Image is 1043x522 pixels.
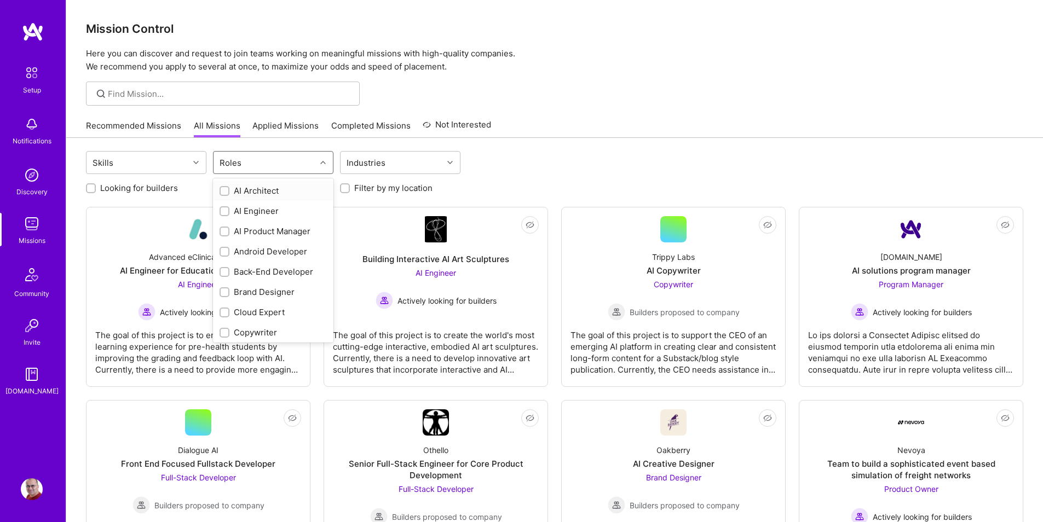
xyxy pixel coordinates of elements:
a: All Missions [194,120,240,138]
span: Copywriter [654,280,693,289]
div: Notifications [13,135,51,147]
div: Front End Focused Fullstack Developer [121,458,275,469]
a: User Avatar [18,478,45,500]
div: Android Developer [220,246,327,257]
img: Builders proposed to company [608,303,625,321]
i: icon EyeClosed [526,221,534,229]
div: Roles [217,155,244,171]
div: Nevoya [897,444,925,456]
div: The goal of this project is to create the world's most cutting-edge interactive, embodied AI art ... [333,321,539,375]
img: discovery [21,164,43,186]
div: Building Interactive AI Art Sculptures [362,253,509,265]
i: icon EyeClosed [1001,221,1010,229]
div: AI solutions program manager [852,265,971,276]
a: Company Logo[DOMAIN_NAME]AI solutions program managerProgram Manager Actively looking for builder... [808,216,1014,378]
div: Back-End Developer [220,266,327,277]
div: Advanced eClinical Training [149,251,248,263]
div: [DOMAIN_NAME] [880,251,942,263]
a: Company LogoAdvanced eClinical TrainingAI Engineer for Education in HealthcareAI Engineer Activel... [95,216,301,378]
label: Looking for builders [100,182,178,194]
label: Filter by my location [354,182,433,194]
span: Product Owner [884,484,938,494]
img: Company Logo [660,409,687,436]
a: Completed Missions [331,120,411,138]
img: guide book [21,363,43,385]
img: Actively looking for builders [851,303,868,321]
span: Full-Stack Developer [161,473,236,482]
div: AI Creative Designer [633,458,714,469]
div: Invite [24,337,41,348]
img: Actively looking for builders [138,303,155,321]
span: Program Manager [879,280,943,289]
p: Here you can discover and request to join teams working on meaningful missions with high-quality ... [86,47,1023,73]
i: icon Chevron [447,160,453,165]
div: AI Engineer [220,205,327,217]
img: Community [19,262,45,288]
span: Builders proposed to company [630,500,740,511]
input: Find Mission... [108,88,351,100]
img: Company Logo [185,216,211,242]
i: icon EyeClosed [288,414,297,422]
div: Cloud Expert [220,306,327,318]
a: Trippy LabsAI CopywriterCopywriter Builders proposed to companyBuilders proposed to companyThe go... [571,216,776,378]
img: bell [21,113,43,135]
div: Discovery [16,186,48,198]
img: User Avatar [21,478,43,500]
h3: Mission Control [86,22,1023,36]
a: Not Interested [423,118,491,138]
div: Industries [344,155,388,171]
img: teamwork [21,213,43,235]
img: Invite [21,315,43,337]
div: The goal of this project is to enhance the online learning experience for pre-health students by ... [95,321,301,375]
div: Setup [23,84,41,96]
div: AI Engineer for Education in Healthcare [120,265,276,276]
div: Team to build a sophisticated event based simulation of freight networks [808,458,1014,481]
span: AI Engineer [178,280,218,289]
div: Oakberry [656,444,690,456]
i: icon EyeClosed [1001,414,1010,422]
span: Actively looking for builders [397,295,497,306]
span: Builders proposed to company [630,306,740,318]
i: icon EyeClosed [763,414,772,422]
i: icon Chevron [320,160,326,165]
img: Company Logo [898,420,924,425]
img: Builders proposed to company [608,496,625,514]
div: AI Product Manager [220,225,327,237]
img: Company Logo [425,216,447,242]
i: icon Chevron [193,160,199,165]
div: Dialogue AI [178,444,218,456]
div: Senior Full-Stack Engineer for Core Product Development [333,458,539,481]
img: setup [20,61,43,84]
div: Community [14,288,49,299]
div: Skills [90,155,116,171]
span: Actively looking for builders [873,306,972,318]
span: Full-Stack Developer [399,484,474,494]
div: Missions [19,235,45,246]
img: logo [22,22,44,42]
img: Company Logo [898,216,924,242]
img: Actively looking for builders [376,292,393,309]
i: icon EyeClosed [526,414,534,422]
a: Recommended Missions [86,120,181,138]
span: AI Engineer [416,268,456,277]
i: icon EyeClosed [763,221,772,229]
div: Trippy Labs [652,251,695,263]
div: AI Copywriter [647,265,701,276]
div: Copywriter [220,327,327,338]
i: icon SearchGrey [95,88,107,100]
span: Brand Designer [646,473,701,482]
img: Company Logo [423,409,449,436]
div: Othello [423,444,448,456]
img: Builders proposed to company [132,496,150,514]
div: [DOMAIN_NAME] [5,385,59,397]
div: Lo ips dolorsi a Consectet Adipisc elitsed do eiusmod temporin utla etdolorema ali enima min veni... [808,321,1014,375]
div: Brand Designer [220,286,327,298]
div: AI Architect [220,185,327,196]
span: Actively looking for builders [160,306,259,318]
span: Builders proposed to company [154,500,264,511]
a: Applied Missions [252,120,319,138]
a: Company LogoBuilding Interactive AI Art SculpturesAI Engineer Actively looking for buildersActive... [333,216,539,378]
div: The goal of this project is to support the CEO of an emerging AI platform in creating clear and c... [571,321,776,375]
